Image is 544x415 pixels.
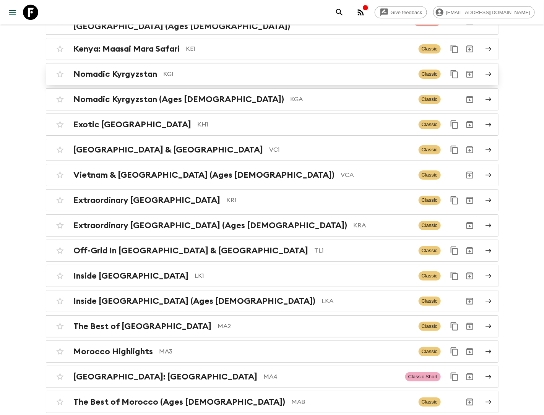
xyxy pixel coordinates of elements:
p: KR1 [227,196,412,205]
p: MA2 [218,322,412,331]
h2: [GEOGRAPHIC_DATA]: [GEOGRAPHIC_DATA] [74,372,258,382]
button: search adventures [332,5,347,20]
span: Classic [419,347,441,356]
a: Morocco HighlightsMA3ClassicDuplicate for 45-59Archive [46,340,499,363]
button: Archive [462,117,477,132]
button: Duplicate for 45-59 [447,193,462,208]
button: Duplicate for 45-59 [447,142,462,157]
button: menu [5,5,20,20]
a: Vietnam & [GEOGRAPHIC_DATA] (Ages [DEMOGRAPHIC_DATA])VCAClassicArchive [46,164,499,186]
h2: Extraordinary [GEOGRAPHIC_DATA] [74,195,221,205]
a: Give feedback [375,6,427,18]
button: Duplicate for 45-59 [447,319,462,334]
h2: Exotic [GEOGRAPHIC_DATA] [74,120,192,130]
p: KE1 [186,44,412,53]
span: [EMAIL_ADDRESS][DOMAIN_NAME] [442,10,534,15]
button: Archive [462,344,477,359]
button: Archive [462,193,477,208]
h2: Extraordinary [GEOGRAPHIC_DATA] (Ages [DEMOGRAPHIC_DATA]) [74,220,348,230]
button: Duplicate for 45-59 [447,117,462,132]
span: Classic [419,271,441,280]
div: [EMAIL_ADDRESS][DOMAIN_NAME] [433,6,535,18]
button: Archive [462,369,477,384]
button: Duplicate for 45-59 [447,243,462,258]
a: The Best of [GEOGRAPHIC_DATA]MA2ClassicDuplicate for 45-59Archive [46,315,499,337]
h2: Nomadic Kyrgyzstan (Ages [DEMOGRAPHIC_DATA]) [74,94,284,104]
span: Classic [419,397,441,407]
span: Classic [419,221,441,230]
span: Classic [419,170,441,180]
h2: Vietnam & [GEOGRAPHIC_DATA] (Ages [DEMOGRAPHIC_DATA]) [74,170,335,180]
a: The Best of Morocco (Ages [DEMOGRAPHIC_DATA])MABClassicArchive [46,391,499,413]
span: Classic [419,44,441,53]
h2: The Best of [GEOGRAPHIC_DATA] [74,321,212,331]
span: Classic [419,246,441,255]
h2: Kenya: Maasai Mara Safari [74,44,180,54]
span: Classic [419,70,441,79]
h2: The Best of Morocco (Ages [DEMOGRAPHIC_DATA]) [74,397,286,407]
p: KG1 [164,70,412,79]
button: Archive [462,293,477,309]
h2: Nomadic Kyrgyzstan [74,69,158,79]
p: LKA [322,297,412,306]
span: Classic [419,297,441,306]
h2: [GEOGRAPHIC_DATA] & [GEOGRAPHIC_DATA] [74,145,263,155]
button: Archive [462,142,477,157]
a: [GEOGRAPHIC_DATA]: [GEOGRAPHIC_DATA]MA4Classic ShortDuplicate for 45-59Archive [46,366,499,388]
button: Archive [462,66,477,82]
p: MA3 [159,347,412,356]
a: [GEOGRAPHIC_DATA] & [GEOGRAPHIC_DATA]VC1ClassicDuplicate for 45-59Archive [46,139,499,161]
h2: Inside [GEOGRAPHIC_DATA] [74,271,189,281]
p: LK1 [195,271,412,280]
span: Classic [419,322,441,331]
h2: Off-Grid In [GEOGRAPHIC_DATA] & [GEOGRAPHIC_DATA] [74,246,309,256]
a: Extraordinary [GEOGRAPHIC_DATA]KR1ClassicDuplicate for 45-59Archive [46,189,499,211]
p: KRA [354,221,412,230]
a: Inside [GEOGRAPHIC_DATA]LK1ClassicDuplicate for 45-59Archive [46,265,499,287]
h2: Inside [GEOGRAPHIC_DATA] (Ages [DEMOGRAPHIC_DATA]) [74,296,316,306]
span: Classic [419,196,441,205]
span: Give feedback [386,10,427,15]
button: Archive [462,394,477,410]
button: Duplicate for 45-59 [447,369,462,384]
h2: Morocco Highlights [74,347,153,357]
button: Archive [462,218,477,233]
span: Classic [419,120,441,129]
p: VC1 [270,145,412,154]
a: Inside [GEOGRAPHIC_DATA] (Ages [DEMOGRAPHIC_DATA])LKAClassicArchive [46,290,499,312]
a: Nomadic Kyrgyzstan (Ages [DEMOGRAPHIC_DATA])KGAClassicArchive [46,88,499,110]
button: Duplicate for 45-59 [447,41,462,57]
button: Archive [462,243,477,258]
button: Duplicate for 45-59 [447,66,462,82]
p: KGA [291,95,412,104]
a: Off-Grid In [GEOGRAPHIC_DATA] & [GEOGRAPHIC_DATA]TL1ClassicDuplicate for 45-59Archive [46,240,499,262]
button: Archive [462,41,477,57]
p: TL1 [315,246,412,255]
button: Archive [462,92,477,107]
a: Nomadic KyrgyzstanKG1ClassicDuplicate for 45-59Archive [46,63,499,85]
button: Archive [462,319,477,334]
p: MA4 [264,372,399,381]
button: Duplicate for 45-59 [447,344,462,359]
button: Archive [462,167,477,183]
button: Archive [462,268,477,284]
span: Classic [419,95,441,104]
p: VCA [341,170,412,180]
a: Exotic [GEOGRAPHIC_DATA]KH1ClassicDuplicate for 45-59Archive [46,113,499,136]
a: Kenya: Maasai Mara SafariKE1ClassicDuplicate for 45-59Archive [46,38,499,60]
span: Classic Short [405,372,441,381]
button: Duplicate for 45-59 [447,268,462,284]
span: Classic [419,145,441,154]
p: MAB [292,397,412,407]
p: KH1 [198,120,412,129]
a: Extraordinary [GEOGRAPHIC_DATA] (Ages [DEMOGRAPHIC_DATA])KRAClassicArchive [46,214,499,237]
